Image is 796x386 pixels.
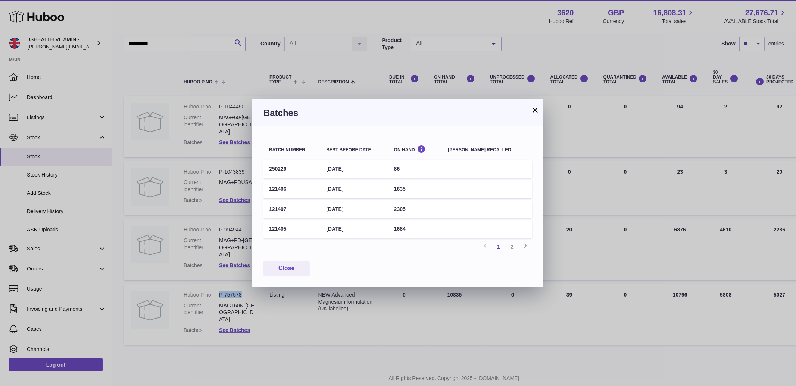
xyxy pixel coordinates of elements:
div: On Hand [394,145,437,152]
td: [DATE] [321,220,388,238]
td: [DATE] [321,180,388,198]
td: 121406 [263,180,321,198]
td: 86 [388,160,443,178]
div: Best before date [326,148,383,152]
td: [DATE] [321,200,388,218]
td: 250229 [263,160,321,178]
td: 1635 [388,180,443,198]
h3: Batches [263,107,532,119]
td: [DATE] [321,160,388,178]
td: 121407 [263,200,321,218]
button: Close [263,261,310,276]
a: 2 [505,240,519,253]
div: Batch number [269,148,315,152]
td: 2305 [388,200,443,218]
div: [PERSON_NAME] recalled [448,148,527,152]
td: 121405 [263,220,321,238]
a: 1 [492,240,505,253]
button: × [531,105,540,114]
td: 1684 [388,220,443,238]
